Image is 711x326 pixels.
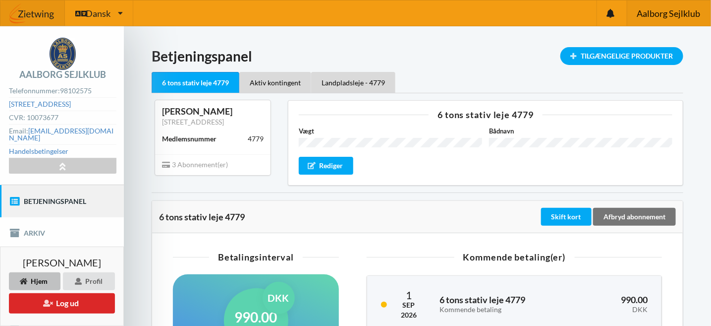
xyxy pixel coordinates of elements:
div: [PERSON_NAME] [162,106,264,117]
div: Tilgængelige Produkter [560,47,683,65]
span: Dansk [86,9,110,18]
div: Kommende betaling [439,306,566,314]
div: DKK [580,306,648,314]
div: Kommende betaling(er) [367,253,662,261]
label: Vægt [299,126,482,136]
a: [STREET_ADDRESS] [9,100,71,108]
h3: 990.00 [580,294,648,314]
h1: 990.00 [235,308,277,326]
a: Handelsbetingelser [9,147,68,155]
div: Email: [9,125,116,145]
div: 6 tons stativ leje 4779 [159,212,539,222]
h3: 6 tons stativ leje 4779 [439,294,566,314]
a: [EMAIL_ADDRESS][DOMAIN_NAME] [9,127,113,142]
span: [PERSON_NAME] [23,258,101,267]
div: Hjem [9,272,60,290]
div: 2026 [401,310,417,320]
div: Betalingsinterval [173,253,339,261]
div: Landpladsleje - 4779 [311,72,395,93]
strong: 98102575 [60,86,92,95]
div: Rediger [299,157,353,175]
div: Telefonnummer: [9,84,116,98]
div: DKK [263,282,295,314]
div: CVR: 10073677 [9,111,116,125]
div: 6 tons stativ leje 4779 [152,72,239,93]
button: Log ud [9,293,115,314]
a: [STREET_ADDRESS] [162,118,224,126]
div: 4779 [248,134,264,144]
label: Bådnavn [489,126,672,136]
div: 1 [401,290,417,300]
div: Aalborg Sejlklub [19,70,106,79]
div: Medlemsnummer [162,134,217,144]
img: logo [50,38,76,70]
span: 3 Abonnement(er) [162,160,228,169]
div: Skift kort [541,208,592,226]
div: Afbryd abonnement [593,208,676,226]
div: Sep [401,300,417,310]
div: 6 tons stativ leje 4779 [299,110,672,119]
span: Aalborg Sejlklub [637,9,700,18]
div: Profil [63,272,115,290]
h1: Betjeningspanel [152,47,683,65]
div: Aktiv kontingent [239,72,311,93]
